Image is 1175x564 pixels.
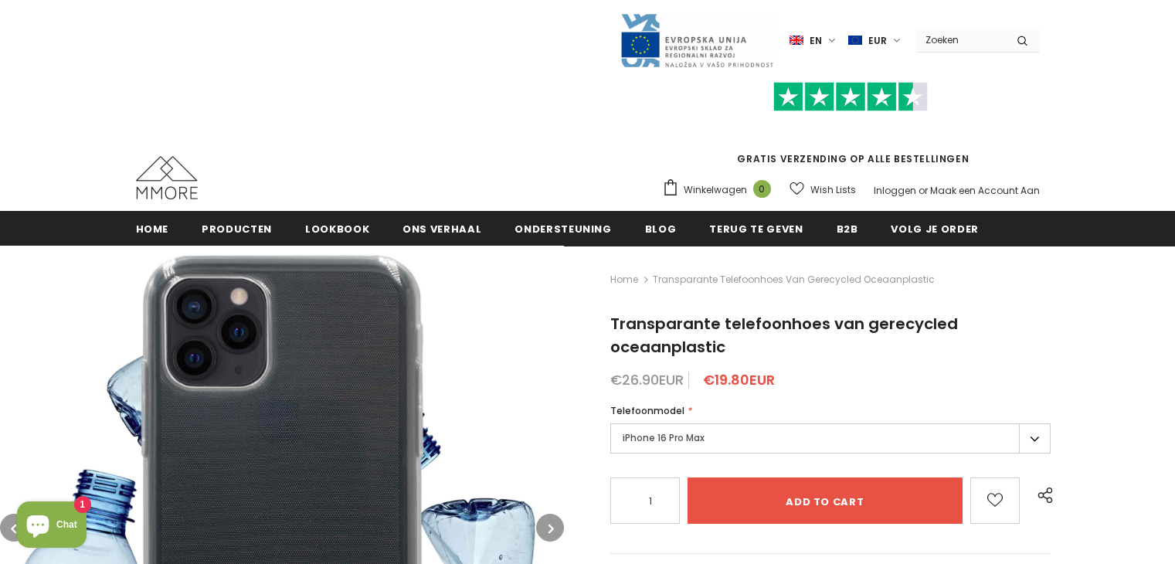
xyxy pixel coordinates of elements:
[610,313,958,358] span: Transparante telefoonhoes van gerecycled oceaanplastic
[810,182,856,198] span: Wish Lists
[645,211,677,246] a: Blog
[610,404,684,417] span: Telefoonmodel
[919,184,928,197] span: or
[662,89,1040,165] span: GRATIS VERZENDING OP ALLE BESTELLINGEN
[703,370,775,389] span: €19.80EUR
[610,370,684,389] span: €26.90EUR
[837,222,858,236] span: B2B
[773,82,928,112] img: Vertrouw op Pilot Stars
[305,222,369,236] span: Lookbook
[868,33,887,49] span: EUR
[610,423,1051,454] label: iPhone 16 Pro Max
[136,211,169,246] a: Home
[810,33,822,49] span: en
[837,211,858,246] a: B2B
[753,180,771,198] span: 0
[688,477,963,524] input: Add to cart
[402,222,481,236] span: Ons verhaal
[790,34,803,47] img: i-lang-1.png
[136,156,198,199] img: MMORE Cases
[610,270,638,289] a: Home
[662,111,1040,151] iframe: Customer reviews powered by Trustpilot
[790,176,856,203] a: Wish Lists
[202,222,272,236] span: Producten
[684,182,747,198] span: Winkelwagen
[891,222,978,236] span: Volg je order
[891,211,978,246] a: Volg je order
[402,211,481,246] a: Ons verhaal
[874,184,916,197] a: Inloggen
[514,222,611,236] span: ondersteuning
[305,211,369,246] a: Lookbook
[709,222,803,236] span: Terug te geven
[12,501,91,552] inbox-online-store-chat: Shopify online store chat
[645,222,677,236] span: Blog
[514,211,611,246] a: ondersteuning
[709,211,803,246] a: Terug te geven
[202,211,272,246] a: Producten
[653,270,935,289] span: Transparante telefoonhoes van gerecycled oceaanplastic
[620,12,774,69] img: Javni Razpis
[930,184,1040,197] a: Maak een Account Aan
[620,33,774,46] a: Javni Razpis
[916,29,1005,51] input: Search Site
[662,178,779,202] a: Winkelwagen 0
[136,222,169,236] span: Home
